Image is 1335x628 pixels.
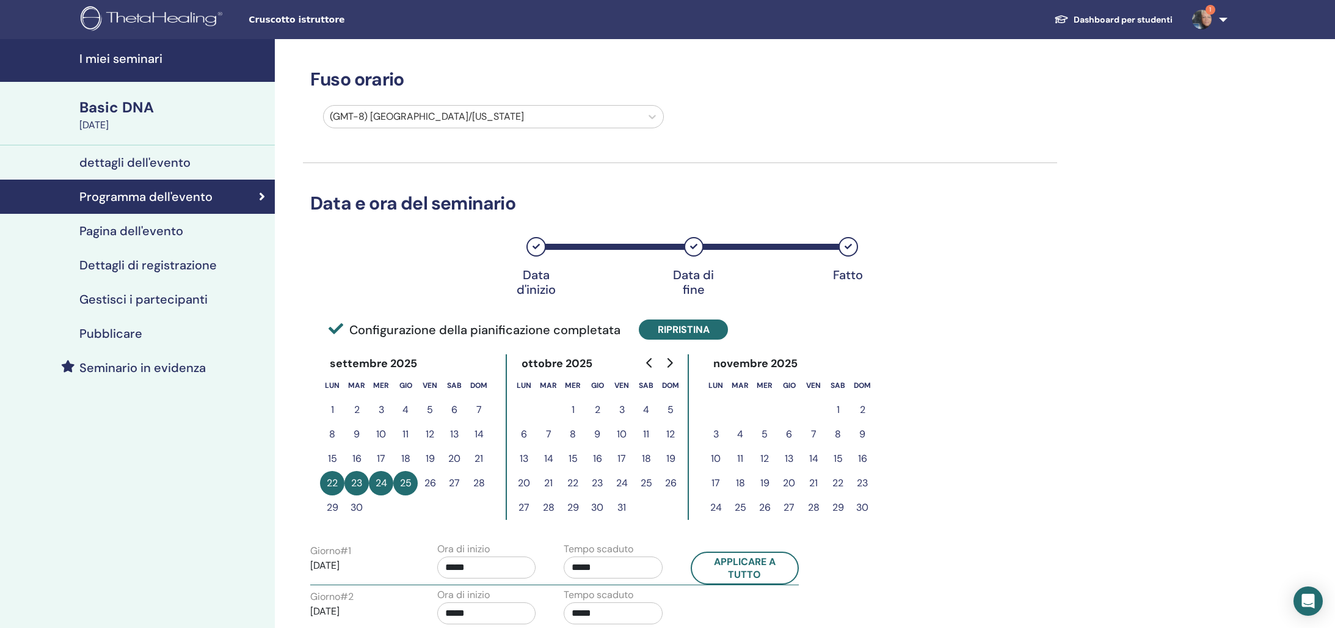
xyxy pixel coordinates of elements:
[310,558,409,573] p: [DATE]
[1054,14,1069,24] img: graduation-cap-white.svg
[79,97,267,118] div: Basic DNA
[467,471,491,495] button: 28
[585,495,609,520] button: 30
[79,189,213,204] h4: Programma dell'evento
[536,373,561,398] th: martedì
[728,373,752,398] th: martedì
[634,471,658,495] button: 25
[728,422,752,447] button: 4
[728,447,752,471] button: 11
[609,495,634,520] button: 31
[801,373,826,398] th: venerdì
[467,373,491,398] th: domenica
[320,354,427,373] div: settembre 2025
[303,68,1057,90] h3: Fuso orario
[561,422,585,447] button: 8
[310,544,351,558] label: Giorno # 1
[752,471,777,495] button: 19
[850,398,875,422] button: 2
[442,447,467,471] button: 20
[777,447,801,471] button: 13
[393,471,418,495] button: 25
[79,326,142,341] h4: Pubblicare
[752,422,777,447] button: 5
[634,422,658,447] button: 11
[585,422,609,447] button: 9
[344,373,369,398] th: martedì
[81,6,227,34] img: logo.png
[801,422,826,447] button: 7
[777,373,801,398] th: giovedì
[801,471,826,495] button: 21
[826,495,850,520] button: 29
[564,542,633,557] label: Tempo scaduto
[72,97,275,133] a: Basic DNA[DATE]
[585,447,609,471] button: 16
[818,268,879,282] div: Fatto
[536,495,561,520] button: 28
[467,447,491,471] button: 21
[728,495,752,520] button: 25
[512,447,536,471] button: 13
[320,471,344,495] button: 22
[442,398,467,422] button: 6
[79,118,267,133] div: [DATE]
[850,373,875,398] th: domenica
[344,495,369,520] button: 30
[826,471,850,495] button: 22
[850,471,875,495] button: 23
[609,471,634,495] button: 24
[437,542,490,557] label: Ora di inizio
[752,495,777,520] button: 26
[79,51,267,66] h4: I miei seminari
[467,398,491,422] button: 7
[634,398,658,422] button: 4
[634,373,658,398] th: sabato
[467,422,491,447] button: 14
[704,373,728,398] th: lunedì
[437,588,490,602] label: Ora di inizio
[826,373,850,398] th: sabato
[369,422,393,447] button: 10
[344,447,369,471] button: 16
[1192,10,1212,29] img: default.jpg
[512,373,536,398] th: lunedì
[418,422,442,447] button: 12
[310,604,409,619] p: [DATE]
[658,471,683,495] button: 26
[79,155,191,170] h4: dettagli dell'evento
[609,447,634,471] button: 17
[564,588,633,602] label: Tempo scaduto
[585,373,609,398] th: giovedì
[329,321,620,339] span: Configurazione della pianificazione completata
[609,398,634,422] button: 3
[418,373,442,398] th: venerdì
[512,471,536,495] button: 20
[512,422,536,447] button: 6
[728,471,752,495] button: 18
[249,13,432,26] span: Cruscotto istruttore
[442,471,467,495] button: 27
[320,373,344,398] th: lunedì
[320,422,344,447] button: 8
[1206,5,1215,15] span: 1
[512,354,603,373] div: ottobre 2025
[344,471,369,495] button: 23
[369,373,393,398] th: mercoledì
[777,422,801,447] button: 6
[79,360,206,375] h4: Seminario in evidenza
[320,447,344,471] button: 15
[663,268,724,297] div: Data di fine
[658,373,683,398] th: domenica
[704,495,728,520] button: 24
[393,398,418,422] button: 4
[393,373,418,398] th: giovedì
[609,422,634,447] button: 10
[561,495,585,520] button: 29
[640,351,660,375] button: Go to previous month
[777,471,801,495] button: 20
[506,268,567,297] div: Data d'inizio
[561,398,585,422] button: 1
[850,422,875,447] button: 9
[369,398,393,422] button: 3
